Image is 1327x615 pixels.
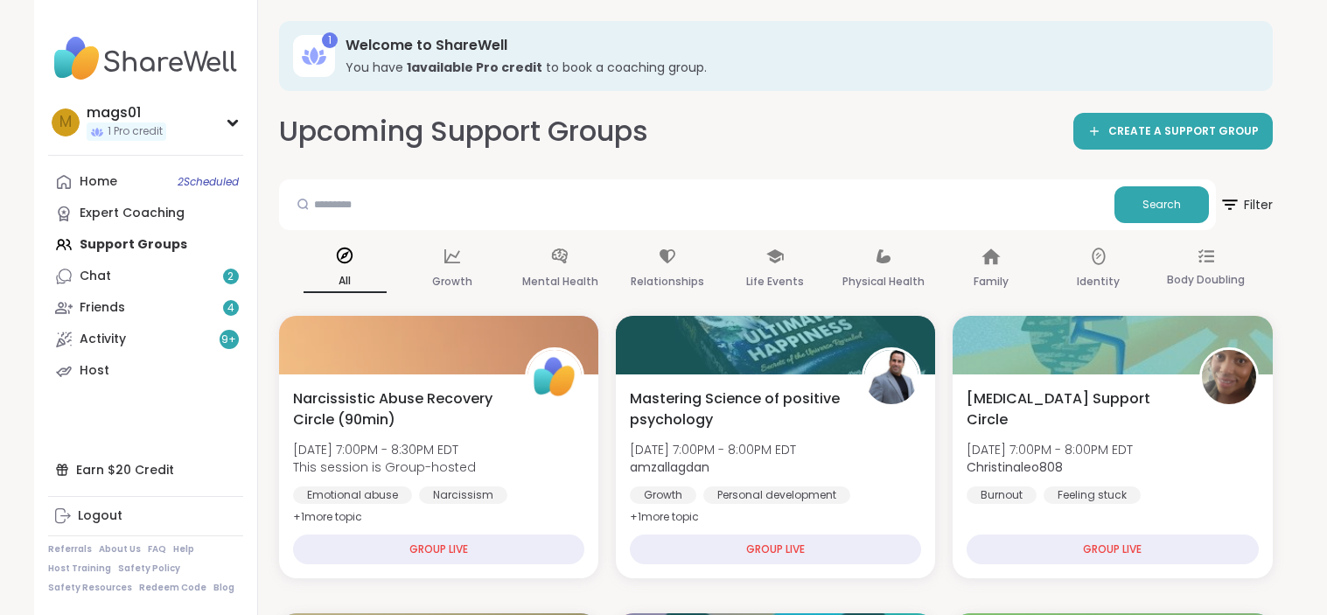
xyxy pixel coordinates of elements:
p: Identity [1077,271,1120,292]
span: 1 Pro credit [108,124,163,139]
div: Emotional abuse [293,486,412,504]
b: 1 available Pro credit [407,59,542,76]
p: All [304,270,387,293]
div: GROUP LIVE [293,535,584,564]
h2: Upcoming Support Groups [279,112,648,151]
span: [MEDICAL_DATA] Support Circle [967,388,1179,430]
div: Feeling stuck [1044,486,1141,504]
a: Home2Scheduled [48,166,243,198]
a: About Us [99,543,141,556]
a: Safety Policy [118,563,180,575]
div: Host [80,362,109,380]
span: m [59,111,72,134]
a: Expert Coaching [48,198,243,229]
a: FAQ [148,543,166,556]
div: GROUP LIVE [630,535,921,564]
a: Chat2 [48,261,243,292]
div: Home [80,173,117,191]
div: 1 [322,32,338,48]
span: [DATE] 7:00PM - 8:00PM EDT [967,441,1133,458]
img: ShareWell [527,350,582,404]
span: CREATE A SUPPORT GROUP [1108,124,1259,139]
div: Narcissism [419,486,507,504]
div: Friends [80,299,125,317]
div: Activity [80,331,126,348]
a: Safety Resources [48,582,132,594]
b: Christinaleo808 [967,458,1063,476]
p: Physical Health [842,271,925,292]
p: Life Events [746,271,804,292]
span: 2 [227,269,234,284]
div: Burnout [967,486,1037,504]
p: Relationships [631,271,704,292]
p: Body Doubling [1167,269,1245,290]
div: mags01 [87,103,166,122]
img: Christinaleo808 [1202,350,1256,404]
button: Search [1114,186,1209,223]
a: Redeem Code [139,582,206,594]
span: Search [1142,197,1181,213]
img: ShareWell Nav Logo [48,28,243,89]
span: This session is Group-hosted [293,458,476,476]
div: Earn $20 Credit [48,454,243,486]
span: 4 [227,301,234,316]
b: amzallagdan [630,458,709,476]
a: CREATE A SUPPORT GROUP [1073,113,1273,150]
button: Filter [1219,179,1273,230]
a: Friends4 [48,292,243,324]
a: Help [173,543,194,556]
span: Filter [1219,184,1273,226]
p: Growth [432,271,472,292]
span: 2 Scheduled [178,175,239,189]
a: Blog [213,582,234,594]
span: Mastering Science of positive psychology [630,388,842,430]
div: Personal development [703,486,850,504]
p: Family [974,271,1009,292]
img: amzallagdan [864,350,918,404]
a: Referrals [48,543,92,556]
span: [DATE] 7:00PM - 8:30PM EDT [293,441,476,458]
h3: Welcome to ShareWell [346,36,1248,55]
a: Host [48,355,243,387]
a: Activity9+ [48,324,243,355]
span: [DATE] 7:00PM - 8:00PM EDT [630,441,796,458]
p: Mental Health [522,271,598,292]
a: Logout [48,500,243,532]
div: Logout [78,507,122,525]
div: GROUP LIVE [967,535,1258,564]
a: Host Training [48,563,111,575]
span: 9 + [221,332,236,347]
div: Expert Coaching [80,205,185,222]
div: Chat [80,268,111,285]
span: Narcissistic Abuse Recovery Circle (90min) [293,388,506,430]
div: Growth [630,486,696,504]
h3: You have to book a coaching group. [346,59,1248,76]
